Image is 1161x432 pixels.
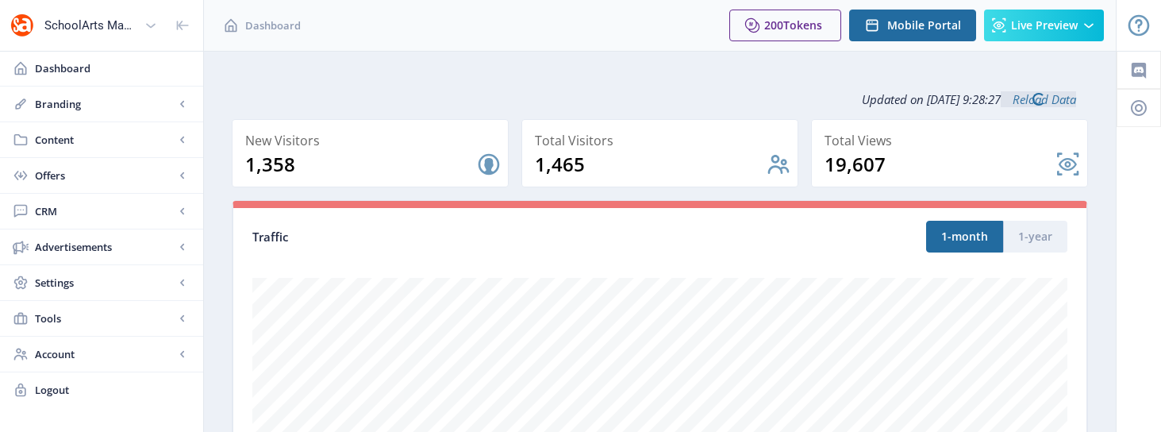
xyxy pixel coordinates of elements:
span: CRM [35,203,175,219]
div: SchoolArts Magazine [44,8,138,43]
div: 1,358 [245,152,476,177]
button: 200Tokens [729,10,841,41]
div: Total Views [825,129,1081,152]
div: 1,465 [535,152,766,177]
img: properties.app_icon.png [10,13,35,38]
a: Reload Data [1001,91,1076,107]
span: Content [35,132,175,148]
span: Live Preview [1011,19,1078,32]
span: Logout [35,382,190,398]
span: Dashboard [245,17,301,33]
div: Traffic [252,228,660,246]
span: Advertisements [35,239,175,255]
div: New Visitors [245,129,502,152]
button: Mobile Portal [849,10,976,41]
span: Branding [35,96,175,112]
button: 1-month [926,221,1003,253]
span: Tokens [783,17,822,33]
span: Offers [35,168,175,183]
span: Dashboard [35,60,190,76]
span: Tools [35,310,175,326]
span: Settings [35,275,175,291]
button: 1-year [1003,221,1067,253]
div: Total Visitors [535,129,791,152]
span: Account [35,346,175,362]
div: Updated on [DATE] 9:28:27 [232,79,1088,119]
div: 19,607 [825,152,1055,177]
span: Mobile Portal [887,19,961,32]
button: Live Preview [984,10,1104,41]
